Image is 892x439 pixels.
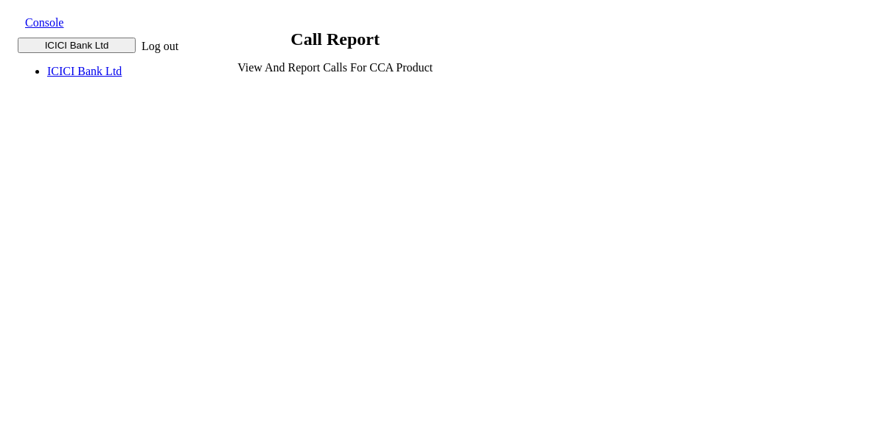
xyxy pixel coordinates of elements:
[18,38,136,53] button: ICICI Bank Ltd
[290,29,380,49] strong: call report
[13,16,75,29] a: Console
[142,40,178,90] div: Log out
[47,65,122,77] a: ICICI Bank Ltd
[237,61,433,74] p: View and report calls for CCA Product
